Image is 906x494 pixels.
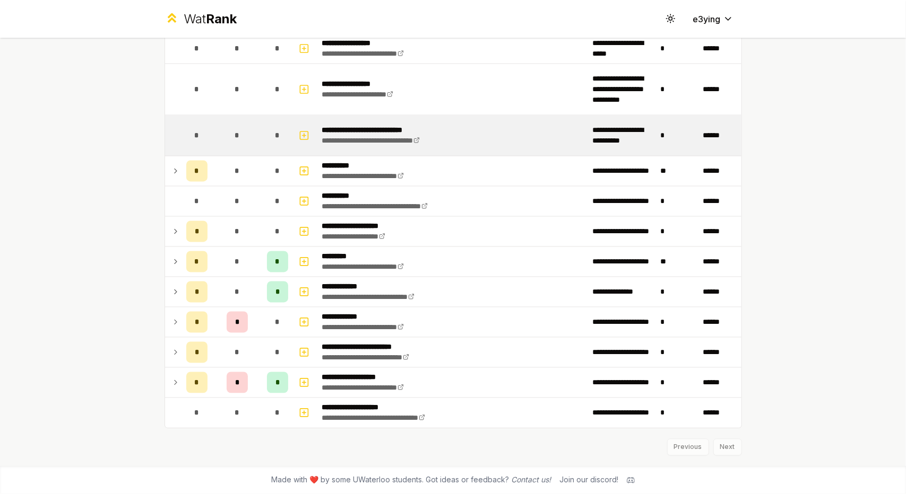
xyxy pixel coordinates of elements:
[511,475,551,484] a: Contact us!
[271,475,551,486] span: Made with ❤️ by some UWaterloo students. Got ideas or feedback?
[559,475,618,486] div: Join our discord!
[206,11,237,27] span: Rank
[685,10,742,29] button: e3ying
[184,11,237,28] div: Wat
[693,13,721,25] span: e3ying
[165,11,237,28] a: WatRank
